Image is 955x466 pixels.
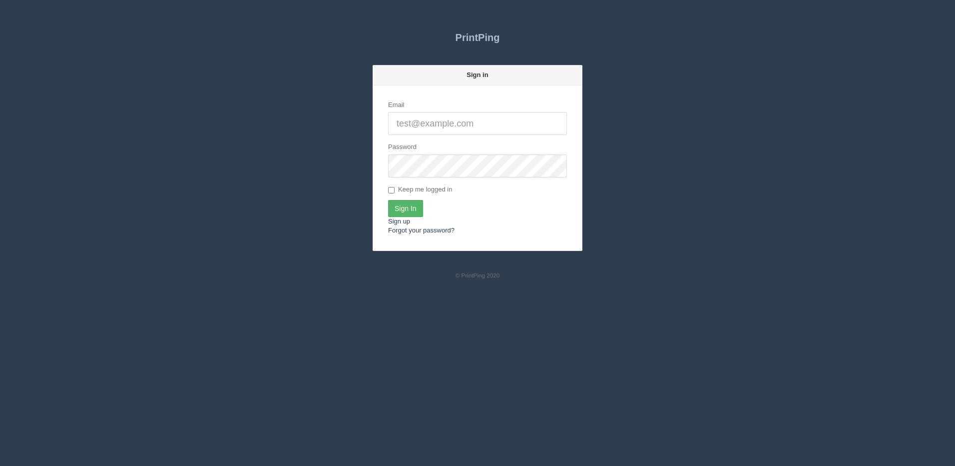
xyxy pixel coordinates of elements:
[388,100,405,110] label: Email
[388,112,567,135] input: test@example.com
[388,142,417,152] label: Password
[388,217,410,225] a: Sign up
[388,185,452,195] label: Keep me logged in
[467,71,488,78] strong: Sign in
[388,200,423,217] input: Sign In
[456,272,500,278] small: © PrintPing 2020
[373,25,582,50] a: PrintPing
[388,226,455,234] a: Forgot your password?
[388,187,395,193] input: Keep me logged in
